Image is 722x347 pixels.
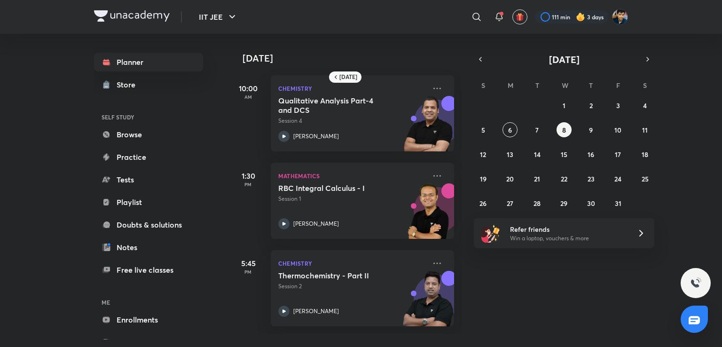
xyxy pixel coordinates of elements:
[583,147,598,162] button: October 16, 2025
[549,53,580,66] span: [DATE]
[94,53,203,71] a: Planner
[614,174,621,183] abbr: October 24, 2025
[94,109,203,125] h6: SELF STUDY
[94,75,203,94] a: Store
[507,150,513,159] abbr: October 13, 2025
[502,196,518,211] button: October 27, 2025
[611,122,626,137] button: October 10, 2025
[94,260,203,279] a: Free live classes
[339,73,357,81] h6: [DATE]
[614,126,621,134] abbr: October 10, 2025
[576,12,585,22] img: streak
[588,174,595,183] abbr: October 23, 2025
[611,171,626,186] button: October 24, 2025
[506,174,514,183] abbr: October 20, 2025
[535,126,539,134] abbr: October 7, 2025
[530,171,545,186] button: October 21, 2025
[94,193,203,212] a: Playlist
[530,196,545,211] button: October 28, 2025
[557,98,572,113] button: October 1, 2025
[589,101,593,110] abbr: October 2, 2025
[278,282,426,291] p: Session 2
[229,94,267,100] p: AM
[94,215,203,234] a: Doubts & solutions
[637,122,652,137] button: October 11, 2025
[516,13,524,21] img: avatar
[229,83,267,94] h5: 10:00
[616,101,620,110] abbr: October 3, 2025
[278,258,426,269] p: Chemistry
[480,150,486,159] abbr: October 12, 2025
[561,174,567,183] abbr: October 22, 2025
[535,81,539,90] abbr: Tuesday
[510,234,626,243] p: Win a laptop, vouchers & more
[530,122,545,137] button: October 7, 2025
[476,147,491,162] button: October 12, 2025
[637,98,652,113] button: October 4, 2025
[487,53,641,66] button: [DATE]
[481,126,485,134] abbr: October 5, 2025
[642,150,648,159] abbr: October 18, 2025
[94,238,203,257] a: Notes
[94,125,203,144] a: Browse
[278,271,395,280] h5: Thermochemistry - Part II
[229,269,267,275] p: PM
[611,147,626,162] button: October 17, 2025
[502,122,518,137] button: October 6, 2025
[637,171,652,186] button: October 25, 2025
[583,98,598,113] button: October 2, 2025
[589,81,593,90] abbr: Thursday
[278,170,426,181] p: Mathematics
[278,83,426,94] p: Chemistry
[229,170,267,181] h5: 1:30
[508,81,513,90] abbr: Monday
[278,183,395,193] h5: RBC Integral Calculus - I
[583,171,598,186] button: October 23, 2025
[476,171,491,186] button: October 19, 2025
[560,199,567,208] abbr: October 29, 2025
[561,150,567,159] abbr: October 15, 2025
[512,9,527,24] button: avatar
[502,171,518,186] button: October 20, 2025
[616,81,620,90] abbr: Friday
[94,148,203,166] a: Practice
[643,81,647,90] abbr: Saturday
[117,79,141,90] div: Store
[562,81,568,90] abbr: Wednesday
[481,224,500,243] img: referral
[612,9,628,25] img: SHREYANSH GUPTA
[587,199,595,208] abbr: October 30, 2025
[293,220,339,228] p: [PERSON_NAME]
[557,171,572,186] button: October 22, 2025
[402,271,454,336] img: unacademy
[588,150,594,159] abbr: October 16, 2025
[278,117,426,125] p: Session 4
[278,96,395,115] h5: Qualitative Analysis Part-4 and DCS
[615,150,621,159] abbr: October 17, 2025
[557,147,572,162] button: October 15, 2025
[94,294,203,310] h6: ME
[94,10,170,22] img: Company Logo
[583,196,598,211] button: October 30, 2025
[479,199,487,208] abbr: October 26, 2025
[193,8,243,26] button: IIT JEE
[557,196,572,211] button: October 29, 2025
[534,174,540,183] abbr: October 21, 2025
[476,196,491,211] button: October 26, 2025
[229,181,267,187] p: PM
[530,147,545,162] button: October 14, 2025
[510,224,626,234] h6: Refer friends
[589,126,593,134] abbr: October 9, 2025
[615,199,621,208] abbr: October 31, 2025
[562,126,566,134] abbr: October 8, 2025
[563,101,565,110] abbr: October 1, 2025
[534,150,541,159] abbr: October 14, 2025
[480,174,487,183] abbr: October 19, 2025
[278,195,426,203] p: Session 1
[583,122,598,137] button: October 9, 2025
[690,277,701,289] img: ttu
[293,307,339,315] p: [PERSON_NAME]
[402,183,454,248] img: unacademy
[94,10,170,24] a: Company Logo
[611,196,626,211] button: October 31, 2025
